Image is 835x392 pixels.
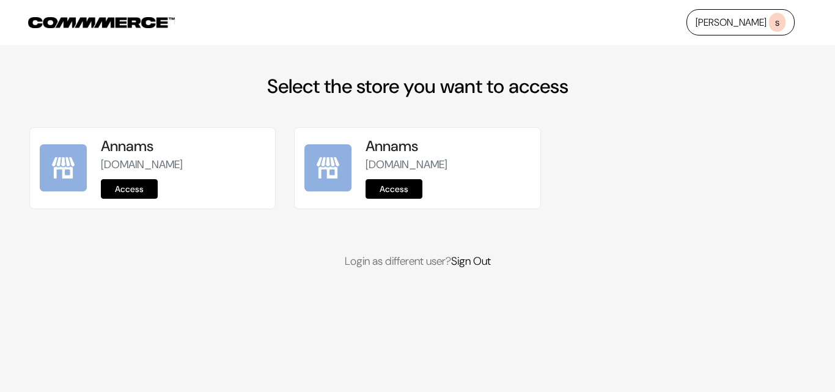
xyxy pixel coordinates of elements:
[304,144,351,191] img: Annams
[686,9,795,35] a: [PERSON_NAME]s
[451,254,491,268] a: Sign Out
[366,138,530,155] h5: Annams
[40,144,87,191] img: Annams
[29,75,806,98] h2: Select the store you want to access
[769,13,785,32] span: s
[101,179,158,199] a: Access
[29,253,806,270] p: Login as different user?
[101,138,265,155] h5: Annams
[366,157,530,173] p: [DOMAIN_NAME]
[101,157,265,173] p: [DOMAIN_NAME]
[28,17,175,28] img: COMMMERCE
[366,179,422,199] a: Access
